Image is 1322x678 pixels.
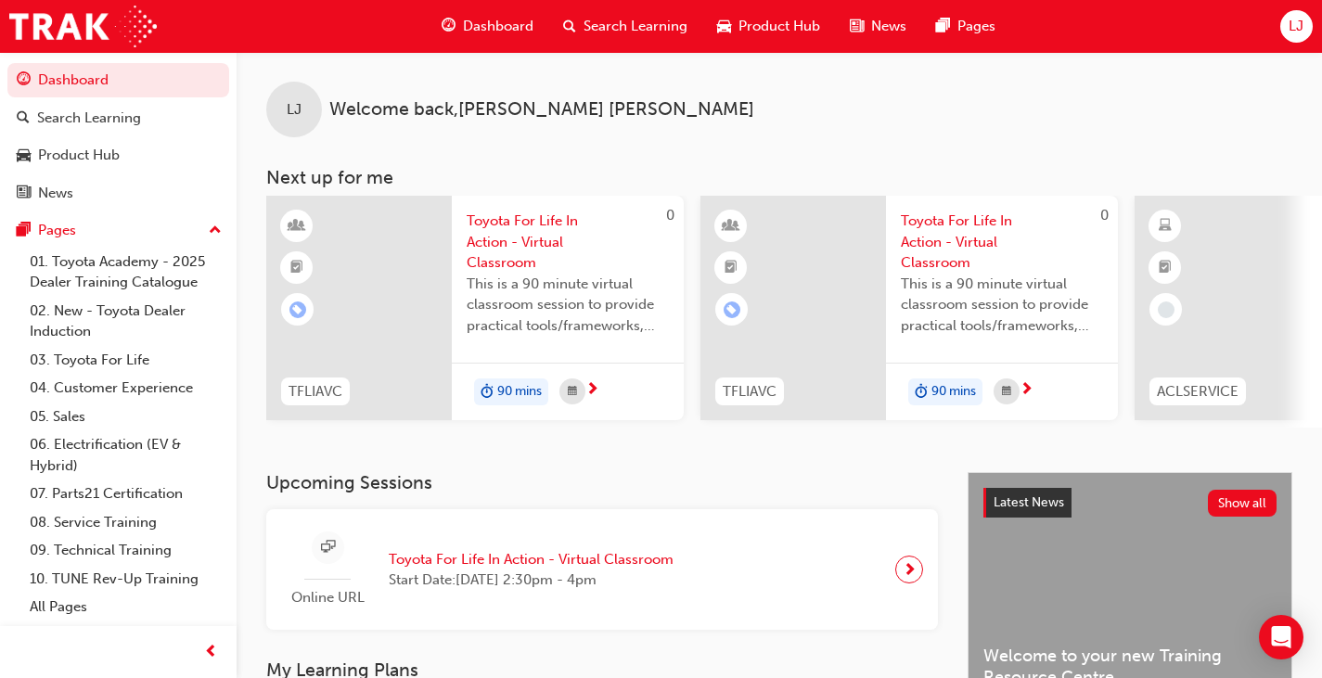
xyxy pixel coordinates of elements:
[725,256,738,280] span: booktick-icon
[22,248,229,297] a: 01. Toyota Academy - 2025 Dealer Training Catalogue
[22,480,229,508] a: 07. Parts21 Certification
[1159,256,1172,280] span: booktick-icon
[22,565,229,594] a: 10. TUNE Rev-Up Training
[903,556,917,582] span: next-icon
[1002,380,1011,403] span: calendar-icon
[1157,381,1239,403] span: ACLSERVICE
[585,382,599,399] span: next-icon
[568,380,577,403] span: calendar-icon
[22,346,229,375] a: 03. Toyota For Life
[1020,382,1033,399] span: next-icon
[37,108,141,129] div: Search Learning
[281,524,923,616] a: Online URLToyota For Life In Action - Virtual ClassroomStart Date:[DATE] 2:30pm - 4pm
[467,211,669,274] span: Toyota For Life In Action - Virtual Classroom
[7,63,229,97] a: Dashboard
[1259,615,1303,659] div: Open Intercom Messenger
[287,99,302,121] span: LJ
[17,147,31,164] span: car-icon
[442,15,456,38] span: guage-icon
[467,274,669,337] span: This is a 90 minute virtual classroom session to provide practical tools/frameworks, behaviours a...
[717,15,731,38] span: car-icon
[290,214,303,238] span: learningResourceType_INSTRUCTOR_LED-icon
[1280,10,1313,43] button: LJ
[481,380,494,404] span: duration-icon
[723,381,777,403] span: TFLIAVC
[266,196,684,420] a: 0TFLIAVCToyota For Life In Action - Virtual ClassroomThis is a 90 minute virtual classroom sessio...
[1159,214,1172,238] span: learningResourceType_ELEARNING-icon
[738,16,820,37] span: Product Hub
[17,185,31,202] span: news-icon
[22,403,229,431] a: 05. Sales
[983,488,1277,518] a: Latest NewsShow all
[7,101,229,135] a: Search Learning
[548,7,702,45] a: search-iconSearch Learning
[1289,16,1303,37] span: LJ
[702,7,835,45] a: car-iconProduct Hub
[921,7,1010,45] a: pages-iconPages
[463,16,533,37] span: Dashboard
[931,381,976,403] span: 90 mins
[915,380,928,404] span: duration-icon
[22,536,229,565] a: 09. Technical Training
[724,301,740,318] span: learningRecordVerb_ENROLL-icon
[497,381,542,403] span: 90 mins
[1158,301,1174,318] span: learningRecordVerb_NONE-icon
[321,536,335,559] span: sessionType_ONLINE_URL-icon
[7,213,229,248] button: Pages
[936,15,950,38] span: pages-icon
[1208,490,1277,517] button: Show all
[9,6,157,47] img: Trak
[22,508,229,537] a: 08. Service Training
[700,196,1118,420] a: 0TFLIAVCToyota For Life In Action - Virtual ClassroomThis is a 90 minute virtual classroom sessio...
[237,167,1322,188] h3: Next up for me
[17,223,31,239] span: pages-icon
[209,219,222,243] span: up-icon
[1100,207,1109,224] span: 0
[850,15,864,38] span: news-icon
[38,220,76,241] div: Pages
[901,274,1103,337] span: This is a 90 minute virtual classroom session to provide practical tools/frameworks, behaviours a...
[835,7,921,45] a: news-iconNews
[957,16,995,37] span: Pages
[563,15,576,38] span: search-icon
[7,59,229,213] button: DashboardSearch LearningProduct HubNews
[281,587,374,608] span: Online URL
[266,472,938,493] h3: Upcoming Sessions
[871,16,906,37] span: News
[17,72,31,89] span: guage-icon
[7,176,229,211] a: News
[204,641,218,664] span: prev-icon
[901,211,1103,274] span: Toyota For Life In Action - Virtual Classroom
[994,494,1064,510] span: Latest News
[289,381,342,403] span: TFLIAVC
[38,145,120,166] div: Product Hub
[22,593,229,621] a: All Pages
[22,374,229,403] a: 04. Customer Experience
[584,16,687,37] span: Search Learning
[329,99,754,121] span: Welcome back , [PERSON_NAME] [PERSON_NAME]
[38,183,73,204] div: News
[666,207,674,224] span: 0
[289,301,306,318] span: learningRecordVerb_ENROLL-icon
[22,297,229,346] a: 02. New - Toyota Dealer Induction
[290,256,303,280] span: booktick-icon
[389,569,674,591] span: Start Date: [DATE] 2:30pm - 4pm
[389,549,674,570] span: Toyota For Life In Action - Virtual Classroom
[7,138,229,173] a: Product Hub
[725,214,738,238] span: learningResourceType_INSTRUCTOR_LED-icon
[17,110,30,127] span: search-icon
[427,7,548,45] a: guage-iconDashboard
[22,430,229,480] a: 06. Electrification (EV & Hybrid)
